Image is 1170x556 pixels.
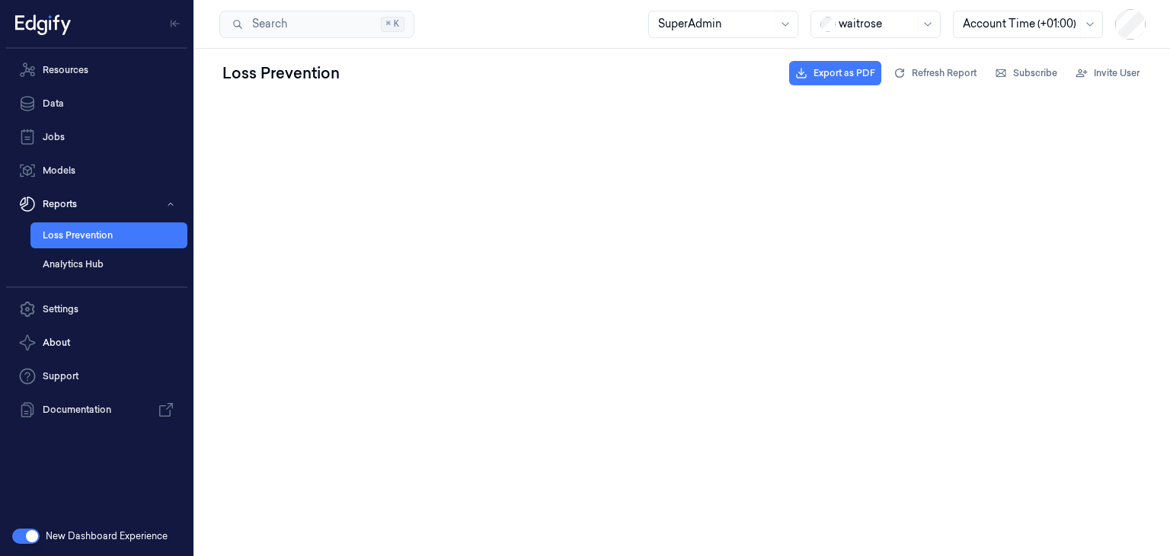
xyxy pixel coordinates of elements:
a: Loss Prevention [30,222,187,248]
span: Subscribe [1013,66,1057,80]
button: Invite User [1069,61,1146,85]
a: Documentation [6,395,187,425]
a: Jobs [6,122,187,152]
a: Resources [6,55,187,85]
a: Data [6,88,187,119]
button: Subscribe [989,61,1063,85]
span: Search [246,16,287,32]
a: Support [6,361,187,391]
span: Refresh Report [912,66,977,80]
button: Refresh Report [887,61,983,85]
span: Invite User [1094,66,1140,80]
div: Loss Prevention [219,59,343,87]
button: About [6,328,187,358]
button: Reports [6,189,187,219]
a: Settings [6,294,187,324]
a: Analytics Hub [30,251,187,277]
button: Export as PDF [789,61,881,85]
a: Models [6,155,187,186]
button: Toggle Navigation [163,11,187,36]
span: Export as PDF [814,66,875,80]
button: Search⌘K [219,11,414,38]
